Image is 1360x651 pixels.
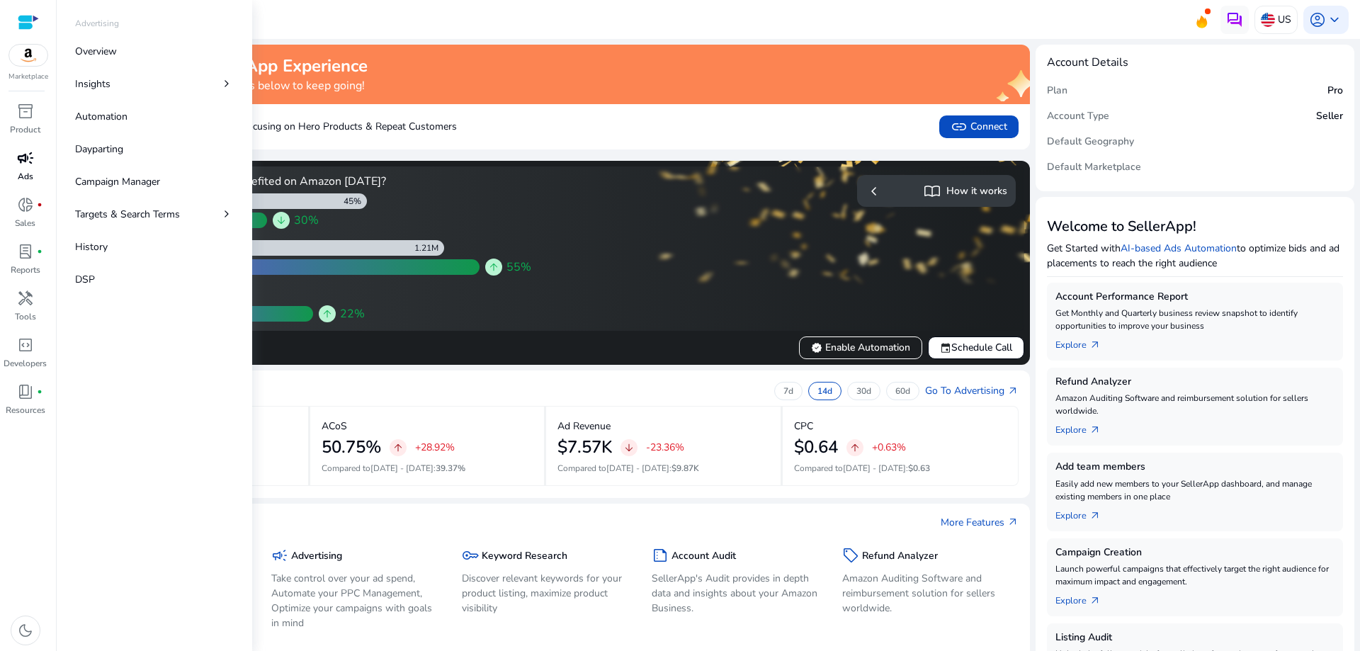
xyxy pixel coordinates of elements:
[1047,136,1134,148] h5: Default Geography
[344,196,367,207] div: 45%
[1309,11,1326,28] span: account_circle
[843,463,906,474] span: [DATE] - [DATE]
[1047,85,1067,97] h5: Plan
[872,443,906,453] p: +0.63%
[946,186,1007,198] h5: How it works
[842,547,859,564] span: sell
[220,207,234,221] span: chevron_right
[18,170,33,183] p: Ads
[75,272,95,287] p: DSP
[652,547,669,564] span: summarize
[75,174,160,189] p: Campaign Manager
[1089,339,1101,351] span: arrow_outward
[482,550,567,562] h5: Keyword Research
[17,103,34,120] span: inventory_2
[1047,218,1343,235] h3: Welcome to SellerApp!
[220,77,234,91] span: chevron_right
[925,383,1019,398] a: Go To Advertisingarrow_outward
[37,202,42,208] span: fiber_manual_record
[646,443,684,453] p: -23.36%
[940,342,951,353] span: event
[1121,242,1237,255] a: AI-based Ads Automation
[951,118,968,135] span: link
[75,207,180,222] p: Targets & Search Terms
[817,385,832,397] p: 14d
[1047,162,1141,174] h5: Default Marketplace
[1055,392,1334,417] p: Amazon Auditing Software and reimbursement solution for sellers worldwide.
[1055,632,1334,644] h5: Listing Audit
[11,264,40,276] p: Reports
[940,340,1012,355] span: Schedule Call
[17,196,34,213] span: donut_small
[340,305,365,322] span: 22%
[1089,510,1101,521] span: arrow_outward
[783,385,793,397] p: 7d
[811,340,910,355] span: Enable Automation
[1055,307,1334,332] p: Get Monthly and Quarterly business review snapshot to identify opportunities to improve your busi...
[37,249,42,254] span: fiber_manual_record
[1047,56,1128,69] h4: Account Details
[794,419,813,434] p: CPC
[842,571,1011,616] p: Amazon Auditing Software and reimbursement solution for sellers worldwide.
[1316,111,1343,123] h5: Seller
[939,115,1019,138] button: linkConnect
[17,622,34,639] span: dark_mode
[924,183,941,200] span: import_contacts
[951,118,1007,135] span: Connect
[1261,13,1275,27] img: us.svg
[1055,332,1112,352] a: Explorearrow_outward
[17,243,34,260] span: lab_profile
[794,462,1007,475] p: Compared to :
[75,109,127,124] p: Automation
[1055,477,1334,503] p: Easily add new members to your SellerApp dashboard, and manage existing members in one place
[370,463,433,474] span: [DATE] - [DATE]
[294,212,319,229] span: 30%
[866,183,883,200] span: chevron_left
[462,547,479,564] span: key
[1055,562,1334,588] p: Launch powerful campaigns that effectively target the right audience for maximum impact and engag...
[1055,376,1334,388] h5: Refund Analyzer
[506,259,531,276] span: 55%
[1089,424,1101,436] span: arrow_outward
[17,336,34,353] span: code_blocks
[9,45,47,66] img: amazon.svg
[322,437,381,458] h2: 50.75%
[908,463,930,474] span: $0.63
[75,17,119,30] p: Advertising
[849,442,861,453] span: arrow_upward
[17,149,34,166] span: campaign
[99,119,457,134] p: Boost Sales by Focusing on Hero Products & Repeat Customers
[862,550,938,562] h5: Refund Analyzer
[322,419,347,434] p: ACoS
[15,310,36,323] p: Tools
[1047,241,1343,271] p: Get Started with to optimize bids and ad placements to reach the right audience
[75,44,117,59] p: Overview
[606,463,669,474] span: [DATE] - [DATE]
[557,437,612,458] h2: $7.57K
[392,442,404,453] span: arrow_upward
[1089,595,1101,606] span: arrow_outward
[15,217,35,230] p: Sales
[1007,516,1019,528] span: arrow_outward
[271,571,441,630] p: Take control over your ad spend, Automate your PPC Management, Optimize your campaigns with goals...
[1278,7,1291,32] p: US
[8,72,48,82] p: Marketplace
[557,462,769,475] p: Compared to :
[271,547,288,564] span: campaign
[856,385,871,397] p: 30d
[1055,417,1112,437] a: Explorearrow_outward
[1327,85,1343,97] h5: Pro
[415,443,455,453] p: +28.92%
[1055,503,1112,523] a: Explorearrow_outward
[811,342,822,353] span: verified
[322,462,533,475] p: Compared to :
[75,77,110,91] p: Insights
[37,389,42,395] span: fiber_manual_record
[322,308,333,319] span: arrow_upward
[671,550,736,562] h5: Account Audit
[1055,291,1334,303] h5: Account Performance Report
[488,261,499,273] span: arrow_upward
[1055,461,1334,473] h5: Add team members
[414,242,444,254] div: 1.21M
[462,571,631,616] p: Discover relevant keywords for your product listing, maximize product visibility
